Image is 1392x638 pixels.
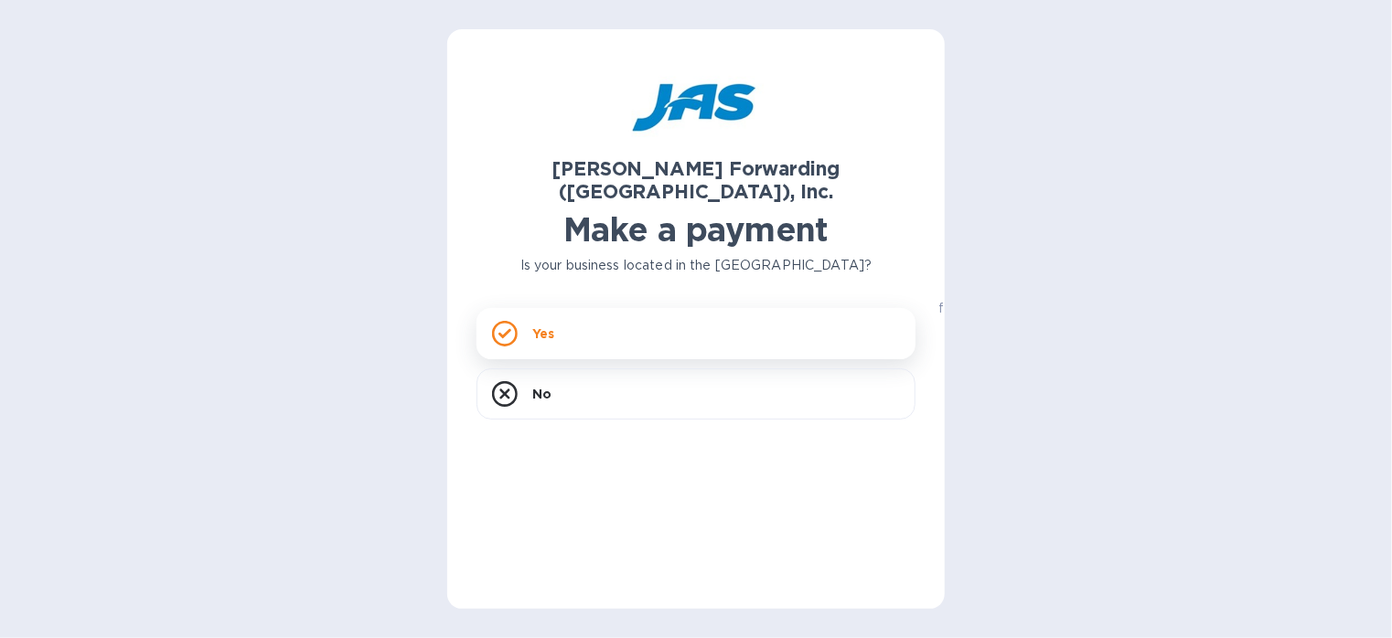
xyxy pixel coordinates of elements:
b: [PERSON_NAME] Forwarding ([GEOGRAPHIC_DATA]), Inc. [552,157,841,203]
h1: Make a payment [476,210,916,249]
p: Yes [532,324,554,343]
p: No [532,385,551,403]
p: Is your business located in the [GEOGRAPHIC_DATA]? [476,256,916,275]
p: All your account information will remain secure and hidden from [PERSON_NAME] Forwarding ([GEOGRA... [916,280,1355,337]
